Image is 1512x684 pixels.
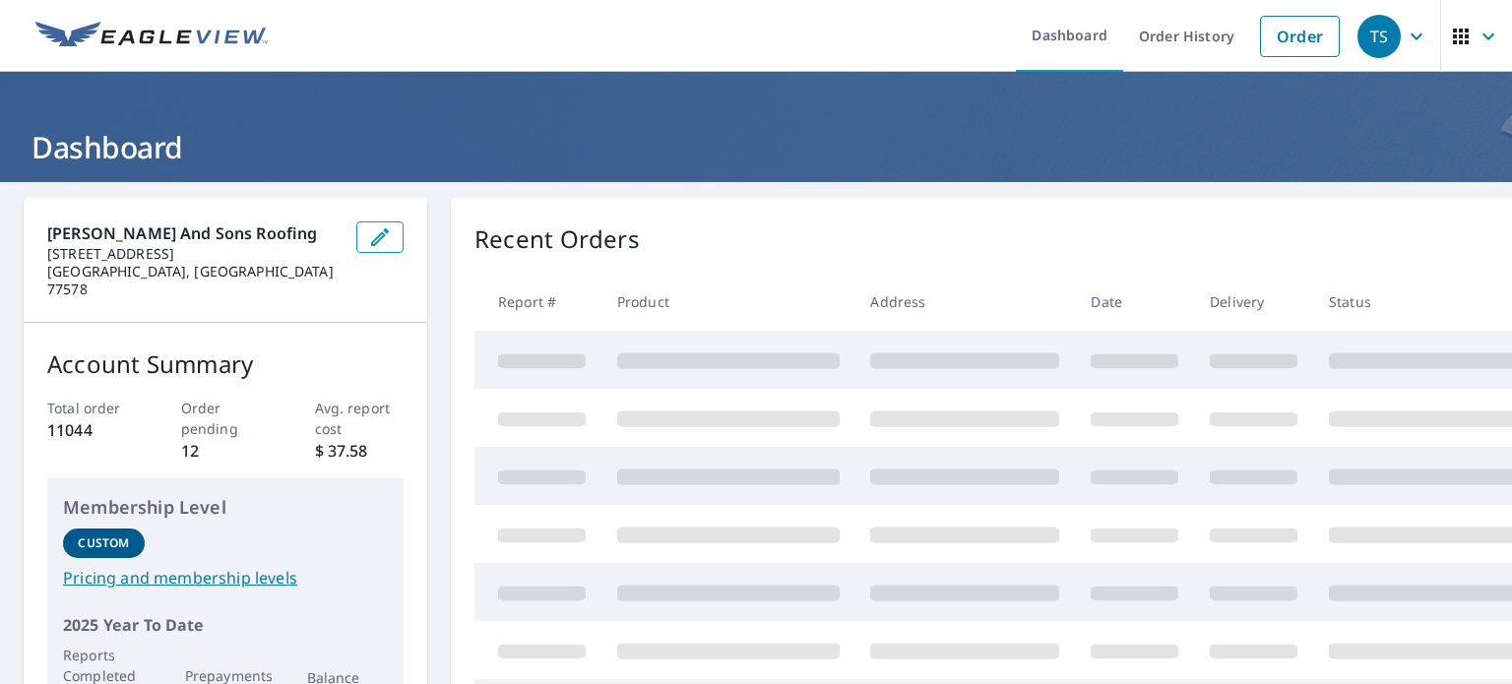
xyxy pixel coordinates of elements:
img: EV Logo [35,22,268,51]
p: Total order [47,398,137,418]
p: Recent Orders [474,221,640,257]
p: Membership Level [63,494,388,521]
p: Order pending [181,398,271,439]
th: Delivery [1194,273,1313,331]
th: Date [1075,273,1194,331]
div: TS [1357,15,1401,58]
p: [PERSON_NAME] and Sons Roofing [47,221,341,245]
th: Product [601,273,855,331]
p: Custom [78,534,129,552]
p: $ 37.58 [315,439,405,463]
p: Account Summary [47,346,404,382]
p: 2025 Year To Date [63,613,388,637]
h1: Dashboard [24,127,1488,167]
a: Pricing and membership levels [63,566,388,590]
p: [GEOGRAPHIC_DATA], [GEOGRAPHIC_DATA] 77578 [47,263,341,298]
p: 12 [181,439,271,463]
a: Order [1260,16,1340,57]
th: Report # [474,273,601,331]
p: [STREET_ADDRESS] [47,245,341,263]
p: 11044 [47,418,137,442]
th: Address [854,273,1075,331]
p: Avg. report cost [315,398,405,439]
